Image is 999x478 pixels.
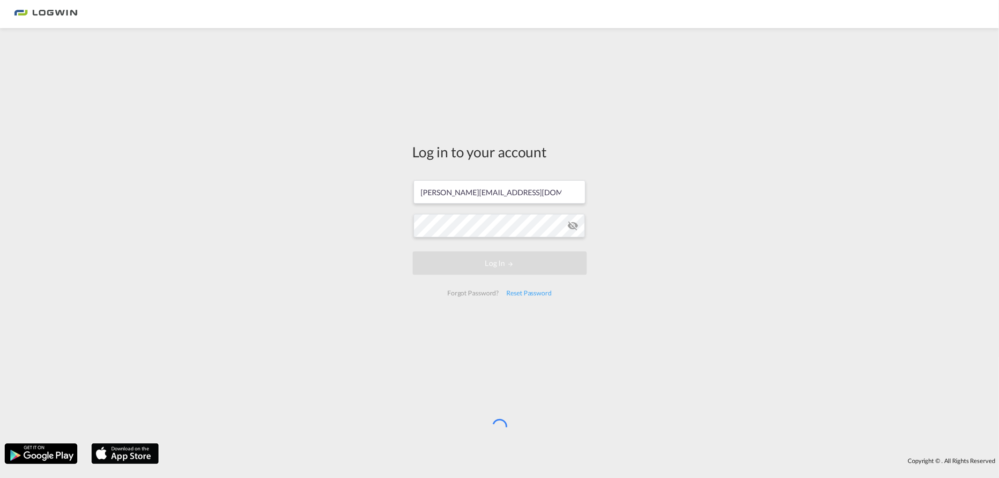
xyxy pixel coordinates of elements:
[90,442,160,465] img: apple.png
[413,251,587,275] button: LOGIN
[163,453,999,469] div: Copyright © . All Rights Reserved
[413,142,587,162] div: Log in to your account
[414,180,585,204] input: Enter email/phone number
[567,220,578,231] md-icon: icon-eye-off
[4,442,78,465] img: google.png
[14,4,77,25] img: 2761ae10d95411efa20a1f5e0282d2d7.png
[444,285,503,302] div: Forgot Password?
[503,285,555,302] div: Reset Password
